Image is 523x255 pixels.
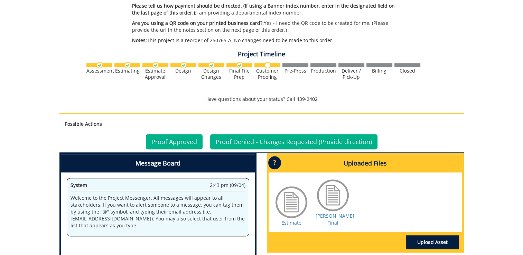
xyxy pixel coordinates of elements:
p: ? [268,156,281,169]
div: Design [170,68,196,74]
div: Pre-Press [282,68,308,74]
span: Notes: [132,37,147,44]
div: Estimate Approval [142,68,168,80]
img: checkmark [96,62,103,68]
a: Proof Denied - Changes Requested (Provide direction) [210,134,377,149]
div: Final File Prep [226,68,252,80]
h4: Project Timeline [59,51,464,58]
img: checkmark [152,62,159,68]
img: no [264,62,271,68]
p: Welcome to the Project Messenger. All messages will appear to all stakeholders. If you want to al... [71,195,245,229]
a: Upload Asset [406,235,459,249]
div: Estimating [114,68,140,74]
div: Deliver / Pick-Up [338,68,364,80]
div: Closed [394,68,420,74]
img: checkmark [180,62,187,68]
span: System [71,182,87,188]
strong: Possible Actions [65,121,102,127]
img: checkmark [236,62,243,68]
a: Proof Approved [146,134,203,149]
a: [PERSON_NAME] Final [316,212,354,226]
p: This project is a reorder of 250765-A. No changes need to be made to this order. [132,37,403,44]
a: Estimate [281,219,301,226]
h4: Uploaded Files [269,154,462,172]
span: Please tell us how payment should be directed. (If using a Banner index number, enter in the desi... [132,2,395,16]
p: I am providing a departmental index number. [132,2,403,16]
img: checkmark [208,62,215,68]
div: Production [310,68,336,74]
div: Assessment [86,68,112,74]
div: Customer Proofing [254,68,280,80]
img: checkmark [124,62,131,68]
span: Are you using a QR code on your printed business card?: [132,20,264,26]
div: Billing [366,68,392,74]
span: 2:43 pm (09/04) [210,182,245,189]
p: Have questions about your status? Call 439-2402 [59,96,464,103]
p: Yes - I need the QR code to be created for me. (Please provide the url in the notes section on th... [132,20,403,34]
h4: Message Board [61,154,255,172]
div: Design Changes [198,68,224,80]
